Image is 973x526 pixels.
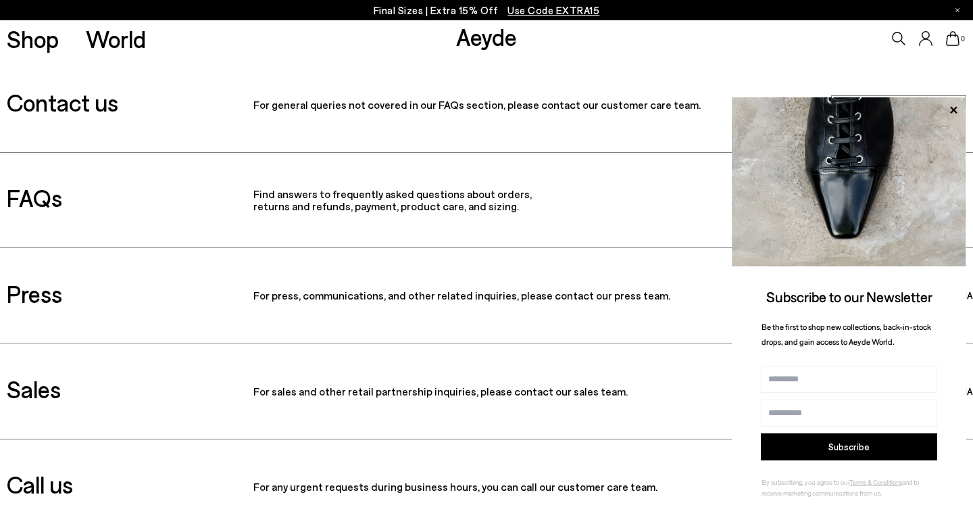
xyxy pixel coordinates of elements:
[253,188,720,212] p: Find answers to frequently asked questions about orders, returns and refunds, payment, product ca...
[831,382,966,400] a: sales@aeyde.com
[7,27,59,51] a: Shop
[849,478,902,486] a: Terms & Conditions
[761,433,937,460] button: Subscribe
[374,2,600,19] p: Final Sizes | Extra 15% Off
[253,99,720,111] p: For general queries not covered in our FAQs section, please contact our customer care team.
[946,31,959,46] a: 0
[959,35,966,43] span: 0
[766,288,932,305] span: Subscribe to our Newsletter
[456,22,517,51] a: Aeyde
[762,478,849,486] span: By subscribing, you agree to our
[253,289,720,302] p: For press, communications, and other related inquiries, please contact our press team.
[732,97,966,266] img: ca3f721fb6ff708a270709c41d776025.jpg
[831,95,966,114] a: Send a message
[507,4,599,16] span: Navigate to /collections/ss25-final-sizes
[831,286,966,304] a: press@aeyde.com
[86,27,146,51] a: World
[762,322,931,347] span: Be the first to shop new collections, back-in-stock drops, and gain access to Aeyde World.
[253,385,720,398] p: For sales and other retail partnership inquiries, please contact our sales team.
[253,481,720,493] p: For any urgent requests during business hours, you can call our customer care team.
